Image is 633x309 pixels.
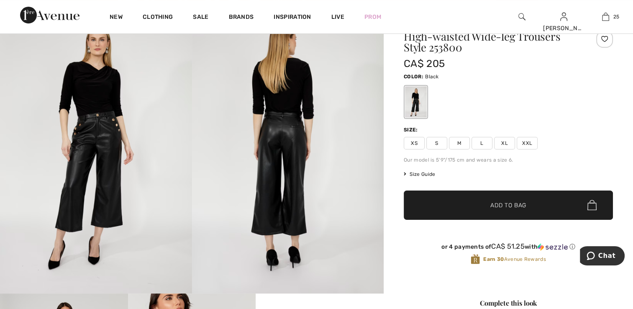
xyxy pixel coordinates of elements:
a: 25 [585,12,626,22]
div: or 4 payments ofCA$ 51.25withSezzle Click to learn more about Sezzle [404,242,613,254]
iframe: Opens a widget where you can chat to one of our agents [580,246,625,267]
span: Inspiration [274,13,311,22]
img: Bag.svg [587,200,597,211]
div: Complete this look [404,298,613,308]
span: XXL [517,137,538,149]
a: New [110,13,123,22]
button: Add to Bag [404,191,613,220]
a: Sale [193,13,208,22]
span: CA$ 205 [404,58,445,70]
img: search the website [518,12,525,22]
a: Prom [364,13,381,21]
span: L [472,137,492,149]
div: Black [405,86,427,118]
span: XL [494,137,515,149]
h1: High-waisted Wide-leg Trousers Style 253800 [404,31,578,53]
span: 25 [613,13,620,21]
div: [PERSON_NAME] [543,24,584,33]
span: M [449,137,470,149]
img: My Info [560,12,567,22]
span: XS [404,137,425,149]
img: My Bag [602,12,609,22]
div: or 4 payments of with [404,242,613,251]
a: Live [331,13,344,21]
a: Brands [229,13,254,22]
img: 1ère Avenue [20,7,79,23]
img: Sezzle [538,243,568,251]
img: High-Waisted Wide-Leg Trousers Style 253800. 2 [192,6,384,294]
span: Add to Bag [490,201,526,209]
span: Size Guide [404,170,435,178]
span: Color: [404,74,423,80]
span: S [426,137,447,149]
img: Avenue Rewards [471,254,480,265]
span: CA$ 51.25 [491,242,525,250]
strong: Earn 30 [483,256,504,262]
span: Black [425,74,439,80]
a: Sign In [560,13,567,21]
div: Our model is 5'9"/175 cm and wears a size 6. [404,156,613,164]
a: Clothing [143,13,173,22]
span: Avenue Rewards [483,255,546,263]
div: Size: [404,126,420,134]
